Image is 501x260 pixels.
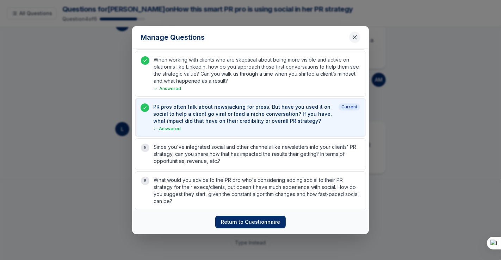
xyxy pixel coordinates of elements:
span: Answered [154,86,181,91]
h3: Manage Questions [141,32,205,42]
div: Current [339,103,360,110]
div: Question 6 [135,171,366,210]
button: Return to Questionnaire [215,216,286,228]
span: Answered [153,126,181,132]
p: When working with clients who are skeptical about being more visible and active on platforms like... [154,56,360,84]
div: Question 5 [135,138,366,170]
p: PR pros often talk about newsjacking for press. But have you used it on social to help a client g... [153,103,336,125]
p: Since you've integrated social and other channels like newsletters into your clients' PR strategy... [154,144,360,165]
div: Question 3, answered [135,51,366,97]
button: Question 4, answered, current question [135,98,366,137]
span: 6 [144,178,147,184]
button: Close questions modal [349,32,360,43]
span: 5 [144,145,147,151]
p: What would you advice to the PR pro who's considering adding social to their PR strategy for thei... [154,177,360,205]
